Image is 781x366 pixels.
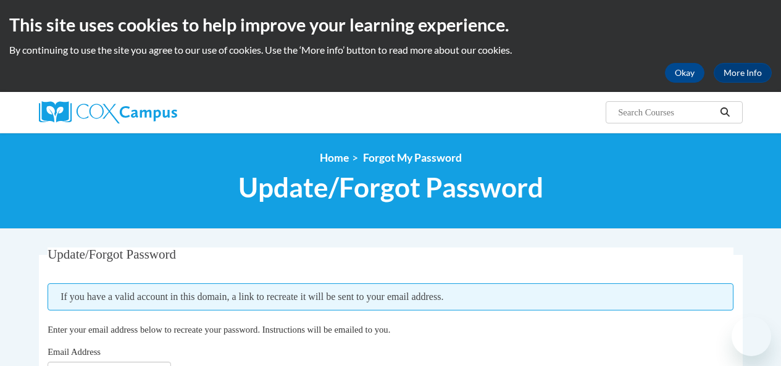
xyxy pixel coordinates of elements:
a: More Info [714,63,772,83]
button: Search [716,105,734,120]
a: Cox Campus [39,101,261,123]
span: Email Address [48,347,101,357]
span: Update/Forgot Password [48,247,176,262]
p: By continuing to use the site you agree to our use of cookies. Use the ‘More info’ button to read... [9,43,772,57]
iframe: Button to launch messaging window [732,317,771,356]
a: Home [320,151,349,164]
button: Okay [665,63,704,83]
span: Forgot My Password [363,151,462,164]
img: Cox Campus [39,101,177,123]
h2: This site uses cookies to help improve your learning experience. [9,12,772,37]
input: Search Courses [617,105,716,120]
span: Update/Forgot Password [238,171,543,204]
span: Enter your email address below to recreate your password. Instructions will be emailed to you. [48,325,390,335]
span: If you have a valid account in this domain, a link to recreate it will be sent to your email addr... [48,283,733,310]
